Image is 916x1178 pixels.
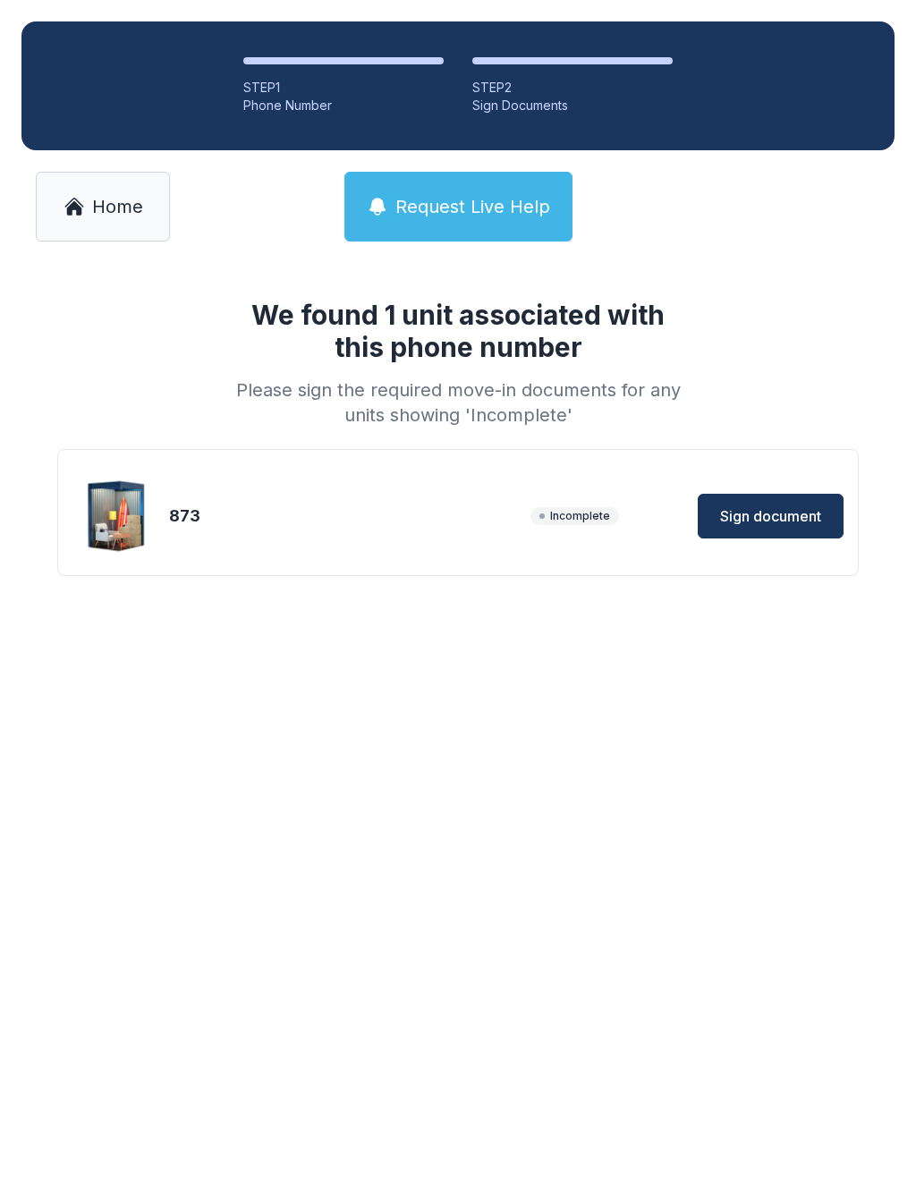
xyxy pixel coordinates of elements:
[169,504,523,529] div: 873
[395,194,550,219] span: Request Live Help
[243,97,444,114] div: Phone Number
[92,194,143,219] span: Home
[472,97,673,114] div: Sign Documents
[472,79,673,97] div: STEP 2
[243,79,444,97] div: STEP 1
[229,299,687,363] h1: We found 1 unit associated with this phone number
[720,505,821,527] span: Sign document
[530,507,619,525] span: Incomplete
[229,377,687,428] div: Please sign the required move-in documents for any units showing 'Incomplete'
